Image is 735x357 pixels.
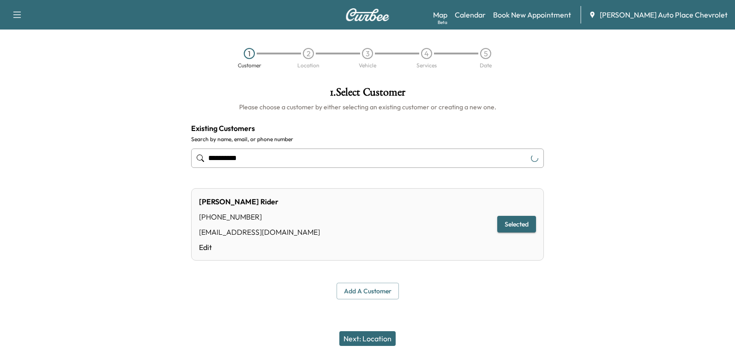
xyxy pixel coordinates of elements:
div: [PHONE_NUMBER] [199,211,320,222]
div: [PERSON_NAME] Rider [199,196,320,207]
div: 2 [303,48,314,59]
div: 1 [244,48,255,59]
div: 3 [362,48,373,59]
label: Search by name, email, or phone number [191,136,544,143]
div: Date [480,63,492,68]
a: MapBeta [433,9,447,20]
a: Book New Appointment [493,9,571,20]
h1: 1 . Select Customer [191,87,544,102]
div: Services [416,63,437,68]
div: Beta [438,19,447,26]
img: Curbee Logo [345,8,390,21]
div: Vehicle [359,63,376,68]
button: Next: Location [339,331,396,346]
a: Edit [199,242,320,253]
div: [EMAIL_ADDRESS][DOMAIN_NAME] [199,226,320,238]
div: 5 [480,48,491,59]
button: Selected [497,216,536,233]
h4: Existing Customers [191,123,544,134]
div: Location [297,63,319,68]
div: 4 [421,48,432,59]
div: Customer [238,63,261,68]
a: Calendar [455,9,486,20]
button: Add a customer [337,283,399,300]
h6: Please choose a customer by either selecting an existing customer or creating a new one. [191,102,544,112]
span: [PERSON_NAME] Auto Place Chevrolet [600,9,728,20]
